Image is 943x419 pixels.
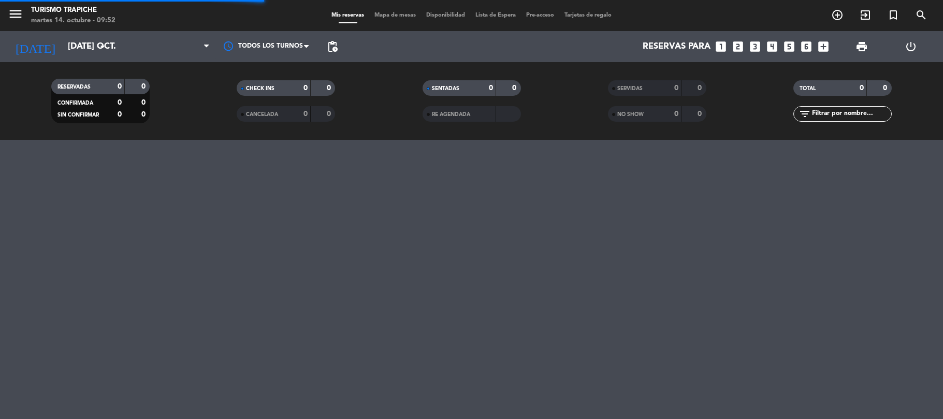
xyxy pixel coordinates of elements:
[811,108,891,120] input: Filtrar por nombre...
[698,84,704,92] strong: 0
[57,100,93,106] span: CONFIRMADA
[886,31,935,62] div: LOG OUT
[674,84,678,92] strong: 0
[303,110,308,118] strong: 0
[915,9,927,21] i: search
[855,40,868,53] span: print
[512,84,518,92] strong: 0
[765,40,779,53] i: looks_4
[57,112,99,118] span: SIN CONFIRMAR
[31,16,115,26] div: martes 14. octubre - 09:52
[714,40,728,53] i: looks_one
[698,110,704,118] strong: 0
[327,110,333,118] strong: 0
[643,42,710,52] span: Reservas para
[617,86,643,91] span: SERVIDAS
[800,86,816,91] span: TOTAL
[883,84,889,92] strong: 0
[118,83,122,90] strong: 0
[831,9,844,21] i: add_circle_outline
[118,99,122,106] strong: 0
[96,40,109,53] i: arrow_drop_down
[31,5,115,16] div: Turismo Trapiche
[782,40,796,53] i: looks_5
[8,35,63,58] i: [DATE]
[369,12,421,18] span: Mapa de mesas
[905,40,917,53] i: power_settings_new
[470,12,521,18] span: Lista de Espera
[57,84,91,90] span: RESERVADAS
[731,40,745,53] i: looks_two
[432,86,459,91] span: SENTADAS
[860,84,864,92] strong: 0
[748,40,762,53] i: looks_3
[432,112,470,117] span: RE AGENDADA
[521,12,559,18] span: Pre-acceso
[246,86,274,91] span: CHECK INS
[326,12,369,18] span: Mis reservas
[8,6,23,22] i: menu
[674,110,678,118] strong: 0
[326,40,339,53] span: pending_actions
[421,12,470,18] span: Disponibilidad
[303,84,308,92] strong: 0
[327,84,333,92] strong: 0
[246,112,278,117] span: CANCELADA
[559,12,617,18] span: Tarjetas de regalo
[141,111,148,118] strong: 0
[800,40,813,53] i: looks_6
[859,9,872,21] i: exit_to_app
[887,9,900,21] i: turned_in_not
[489,84,493,92] strong: 0
[118,111,122,118] strong: 0
[141,83,148,90] strong: 0
[141,99,148,106] strong: 0
[8,6,23,25] button: menu
[617,112,644,117] span: NO SHOW
[817,40,830,53] i: add_box
[799,108,811,120] i: filter_list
